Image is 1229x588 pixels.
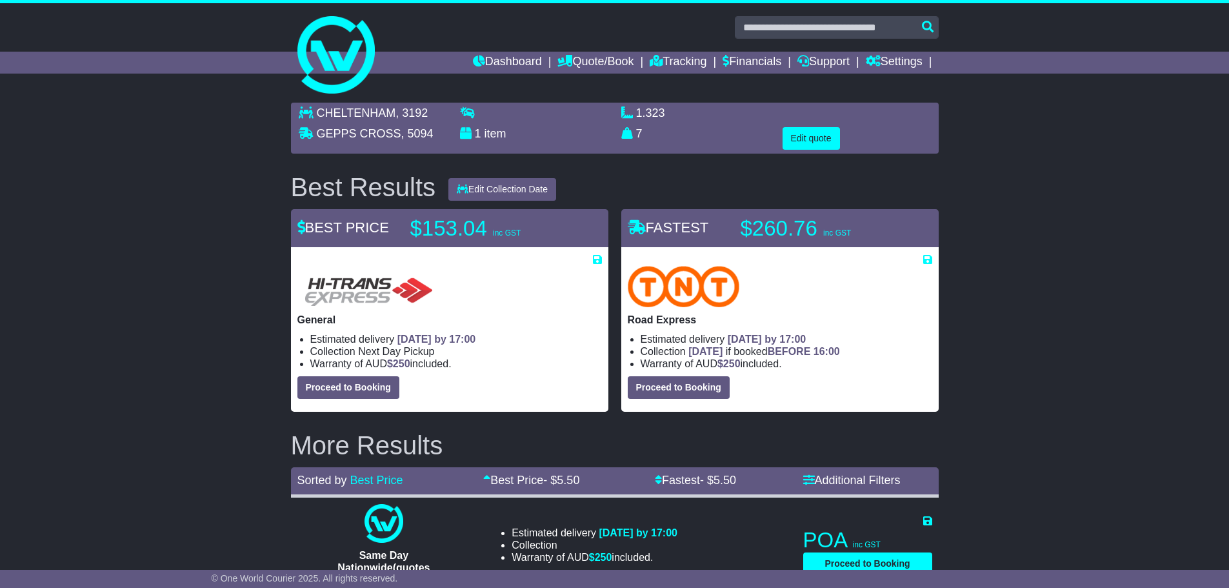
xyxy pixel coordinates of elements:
[337,550,430,585] span: Same Day Nationwide(quotes take 0.5-1 hour)
[410,216,572,241] p: $153.04
[728,334,806,345] span: [DATE] by 17:00
[395,106,428,119] span: , 3192
[628,376,730,399] button: Proceed to Booking
[655,474,736,487] a: Fastest- $5.50
[297,474,347,487] span: Sorted by
[310,333,602,345] li: Estimated delivery
[317,127,401,140] span: GEPPS CROSS
[797,52,850,74] a: Support
[297,376,399,399] button: Proceed to Booking
[285,173,443,201] div: Best Results
[599,527,677,538] span: [DATE] by 17:00
[358,346,434,357] span: Next Day Pickup
[297,266,438,307] img: HiTrans (Machship): General
[401,127,434,140] span: , 5094
[448,178,556,201] button: Edit Collection Date
[803,474,901,487] a: Additional Filters
[628,266,740,307] img: TNT Domestic: Road Express
[212,573,398,583] span: © One World Courier 2025. All rights reserved.
[636,127,643,140] span: 7
[741,216,902,241] p: $260.76
[589,552,612,563] span: $
[641,333,932,345] li: Estimated delivery
[723,52,781,74] a: Financials
[317,106,396,119] span: CHELTENHAM
[291,431,939,460] h2: More Results
[783,127,840,150] button: Edit quote
[543,474,579,487] span: - $
[393,358,410,369] span: 250
[350,474,403,487] a: Best Price
[636,106,665,119] span: 1.323
[641,358,932,370] li: Warranty of AUD included.
[768,346,811,357] span: BEFORE
[557,474,579,487] span: 5.50
[717,358,741,369] span: $
[512,539,677,551] li: Collection
[475,127,481,140] span: 1
[473,52,542,74] a: Dashboard
[557,52,634,74] a: Quote/Book
[512,551,677,563] li: Warranty of AUD included.
[823,228,851,238] span: inc GST
[700,474,736,487] span: - $
[628,219,709,236] span: FASTEST
[310,345,602,358] li: Collection
[714,474,736,487] span: 5.50
[688,346,723,357] span: [DATE]
[688,346,839,357] span: if booked
[595,552,612,563] span: 250
[483,474,579,487] a: Best Price- $5.50
[853,540,881,549] span: inc GST
[310,358,602,370] li: Warranty of AUD included.
[485,127,506,140] span: item
[866,52,923,74] a: Settings
[297,219,389,236] span: BEST PRICE
[297,314,602,326] p: General
[387,358,410,369] span: $
[803,553,932,575] button: Proceed to Booking
[803,527,932,553] p: POA
[628,314,932,326] p: Road Express
[641,345,932,358] li: Collection
[650,52,706,74] a: Tracking
[365,504,403,543] img: One World Courier: Same Day Nationwide(quotes take 0.5-1 hour)
[512,527,677,539] li: Estimated delivery
[397,334,476,345] span: [DATE] by 17:00
[814,346,840,357] span: 16:00
[723,358,741,369] span: 250
[493,228,521,238] span: inc GST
